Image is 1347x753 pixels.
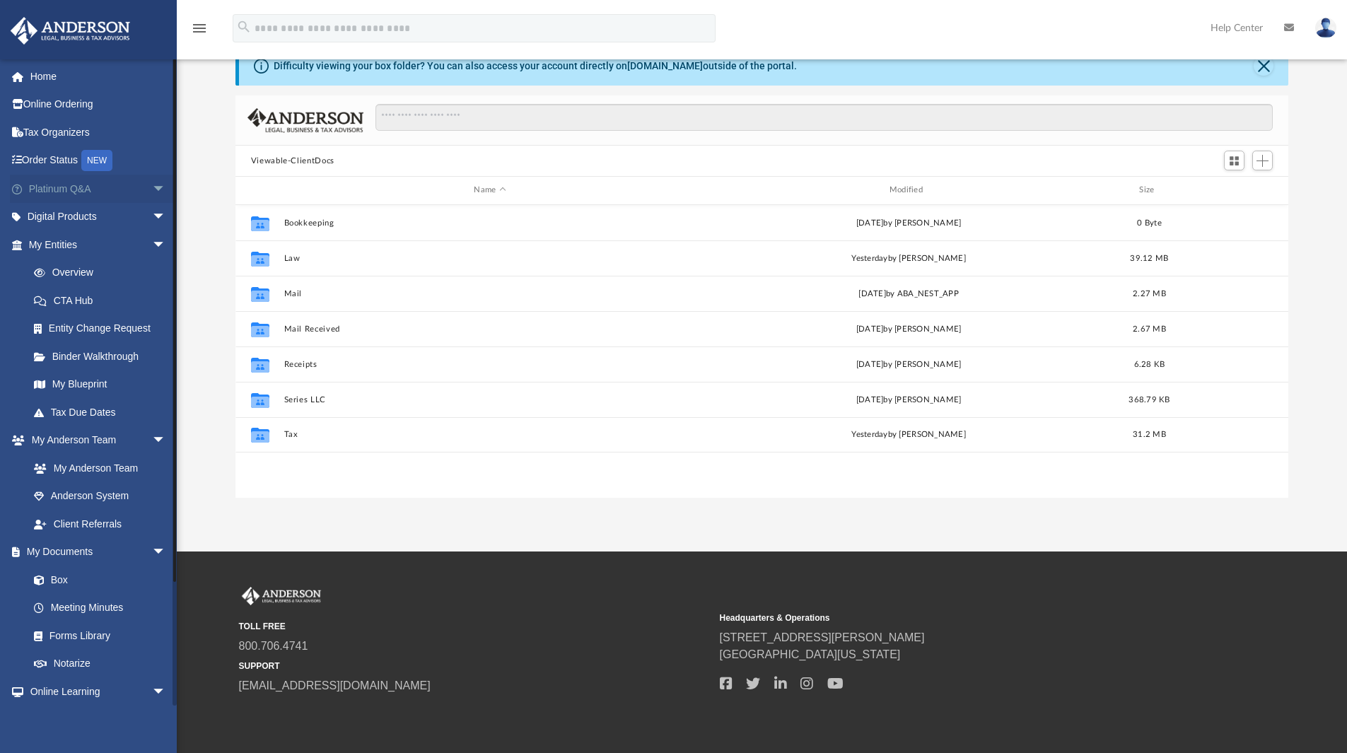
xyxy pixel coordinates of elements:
[1315,18,1336,38] img: User Pic
[152,426,180,455] span: arrow_drop_down
[1184,184,1283,197] div: id
[20,594,180,622] a: Meeting Minutes
[1121,184,1177,197] div: Size
[81,150,112,171] div: NEW
[720,612,1191,624] small: Headquarters & Operations
[239,660,710,672] small: SUPPORT
[284,325,696,334] button: Mail Received
[1133,289,1166,297] span: 2.27 MB
[251,155,334,168] button: Viewable-ClientDocs
[20,370,180,399] a: My Blueprint
[284,218,696,228] button: Bookkeeping
[20,259,187,287] a: Overview
[284,430,696,439] button: Tax
[242,184,277,197] div: id
[284,254,696,263] button: Law
[702,358,1114,370] div: [DATE] by [PERSON_NAME]
[10,203,187,231] a: Digital Productsarrow_drop_down
[10,230,187,259] a: My Entitiesarrow_drop_down
[239,620,710,633] small: TOLL FREE
[274,59,797,74] div: Difficulty viewing your box folder? You can also access your account directly on outside of the p...
[1130,254,1168,262] span: 39.12 MB
[375,104,1273,131] input: Search files and folders
[702,428,1114,441] div: by [PERSON_NAME]
[1133,431,1166,438] span: 31.2 MB
[191,27,208,37] a: menu
[239,679,431,691] a: [EMAIL_ADDRESS][DOMAIN_NAME]
[283,184,696,197] div: Name
[20,566,173,594] a: Box
[702,322,1114,335] div: [DATE] by [PERSON_NAME]
[1133,360,1165,368] span: 6.28 KB
[10,538,180,566] a: My Documentsarrow_drop_down
[20,315,187,343] a: Entity Change Request
[10,426,180,455] a: My Anderson Teamarrow_drop_down
[702,216,1114,229] div: [DATE] by [PERSON_NAME]
[10,677,180,706] a: Online Learningarrow_drop_down
[152,175,180,204] span: arrow_drop_down
[236,19,252,35] i: search
[10,91,187,119] a: Online Ordering
[851,431,887,438] span: yesterday
[6,17,134,45] img: Anderson Advisors Platinum Portal
[235,205,1289,498] div: grid
[10,146,187,175] a: Order StatusNEW
[10,62,187,91] a: Home
[702,184,1115,197] div: Modified
[20,286,187,315] a: CTA Hub
[10,118,187,146] a: Tax Organizers
[20,398,187,426] a: Tax Due Dates
[239,587,324,605] img: Anderson Advisors Platinum Portal
[1254,56,1273,76] button: Close
[1137,218,1162,226] span: 0 Byte
[284,289,696,298] button: Mail
[152,677,180,706] span: arrow_drop_down
[152,538,180,567] span: arrow_drop_down
[1224,151,1245,170] button: Switch to Grid View
[152,230,180,259] span: arrow_drop_down
[702,252,1114,264] div: by [PERSON_NAME]
[284,395,696,404] button: Series LLC
[1133,325,1166,332] span: 2.67 MB
[284,360,696,369] button: Receipts
[20,482,180,510] a: Anderson System
[10,175,187,203] a: Platinum Q&Aarrow_drop_down
[720,648,901,660] a: [GEOGRAPHIC_DATA][US_STATE]
[20,706,180,734] a: Courses
[627,60,703,71] a: [DOMAIN_NAME]
[20,342,187,370] a: Binder Walkthrough
[851,254,887,262] span: yesterday
[20,454,173,482] a: My Anderson Team
[239,640,308,652] a: 800.706.4741
[702,287,1114,300] div: [DATE] by ABA_NEST_APP
[720,631,925,643] a: [STREET_ADDRESS][PERSON_NAME]
[191,20,208,37] i: menu
[702,393,1114,406] div: [DATE] by [PERSON_NAME]
[20,510,180,538] a: Client Referrals
[1252,151,1273,170] button: Add
[1129,395,1170,403] span: 368.79 KB
[20,650,180,678] a: Notarize
[152,203,180,232] span: arrow_drop_down
[20,621,173,650] a: Forms Library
